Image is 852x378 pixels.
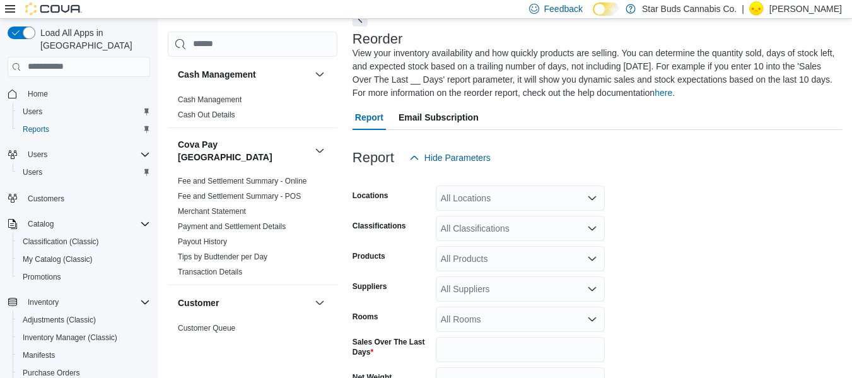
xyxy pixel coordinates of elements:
input: Dark Mode [593,3,619,16]
a: Cash Out Details [178,110,235,119]
button: Cash Management [178,68,310,81]
label: Products [353,251,385,261]
span: Inventory Manager (Classic) [18,330,150,345]
span: Customers [23,190,150,206]
button: Customer [312,295,327,310]
span: My Catalog (Classic) [23,254,93,264]
p: [PERSON_NAME] [769,1,842,16]
a: here [655,88,672,98]
h3: Cash Management [178,68,256,81]
div: View your inventory availability and how quickly products are selling. You can determine the quan... [353,47,836,100]
a: Transaction Details [178,268,242,276]
a: Cash Management [178,95,242,104]
button: Manifests [13,346,155,364]
span: Customers [28,194,64,204]
span: Users [23,167,42,177]
span: Home [23,86,150,102]
span: My Catalog (Classic) [18,252,150,267]
button: Home [3,85,155,103]
div: Cova Pay [GEOGRAPHIC_DATA] [168,174,337,285]
a: Fee and Settlement Summary - Online [178,177,307,186]
a: Reports [18,122,54,137]
span: Customer Queue [178,323,235,333]
a: Fee and Settlement Summary - POS [178,192,301,201]
span: Manifests [18,348,150,363]
a: Payout History [178,237,227,246]
button: Open list of options [587,254,597,264]
p: Star Buds Cannabis Co. [642,1,737,16]
span: Reports [23,124,49,134]
span: Inventory [28,297,59,307]
span: Catalog [23,216,150,232]
a: Classification (Classic) [18,234,104,249]
a: Inventory Manager (Classic) [18,330,122,345]
span: Transaction Details [178,267,242,277]
div: Lucas Walker [749,1,764,16]
span: Fee and Settlement Summary - POS [178,191,301,201]
div: Customer [168,321,337,341]
button: Hide Parameters [404,145,496,170]
span: Fee and Settlement Summary - Online [178,176,307,186]
div: Cash Management [168,92,337,127]
span: Users [28,150,47,160]
label: Locations [353,191,388,201]
a: Users [18,104,47,119]
label: Sales Over The Last Days [353,337,431,357]
button: Classification (Classic) [13,233,155,251]
a: Users [18,165,47,180]
button: Catalog [3,215,155,233]
button: Open list of options [587,284,597,294]
span: Cash Out Details [178,110,235,120]
label: Classifications [353,221,406,231]
button: Promotions [13,268,155,286]
button: Open list of options [587,193,597,203]
span: Report [355,105,383,130]
button: Cova Pay [GEOGRAPHIC_DATA] [312,143,327,158]
a: Tips by Budtender per Day [178,252,267,261]
label: Suppliers [353,281,387,292]
a: Merchant Statement [178,207,246,216]
span: Email Subscription [399,105,479,130]
span: Payment and Settlement Details [178,221,286,232]
h3: Cova Pay [GEOGRAPHIC_DATA] [178,138,310,163]
span: Users [23,107,42,117]
button: Catalog [23,216,59,232]
span: Inventory Manager (Classic) [23,333,117,343]
span: Home [28,89,48,99]
span: Users [23,147,150,162]
span: Adjustments (Classic) [23,315,96,325]
button: Reports [13,121,155,138]
button: Customer [178,297,310,309]
span: Catalog [28,219,54,229]
span: Promotions [23,272,61,282]
h3: Report [353,150,394,165]
a: Promotions [18,269,66,285]
span: Hide Parameters [424,151,491,164]
a: Adjustments (Classic) [18,312,101,328]
button: Next [353,11,368,27]
button: Adjustments (Classic) [13,311,155,329]
button: My Catalog (Classic) [13,251,155,268]
span: Load All Apps in [GEOGRAPHIC_DATA] [35,27,150,52]
a: Manifests [18,348,60,363]
button: Users [13,163,155,181]
span: Purchase Orders [23,368,80,378]
span: Users [18,104,150,119]
button: Inventory Manager (Classic) [13,329,155,346]
button: Inventory [3,293,155,311]
a: Home [23,86,53,102]
h3: Customer [178,297,219,309]
span: Classification (Classic) [18,234,150,249]
h3: Reorder [353,32,402,47]
button: Open list of options [587,314,597,324]
p: | [742,1,744,16]
span: Manifests [23,350,55,360]
span: Inventory [23,295,150,310]
a: Customer Queue [178,324,235,333]
span: Tips by Budtender per Day [178,252,267,262]
span: Payout History [178,237,227,247]
button: Customers [3,189,155,207]
button: Users [23,147,52,162]
button: Inventory [23,295,64,310]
